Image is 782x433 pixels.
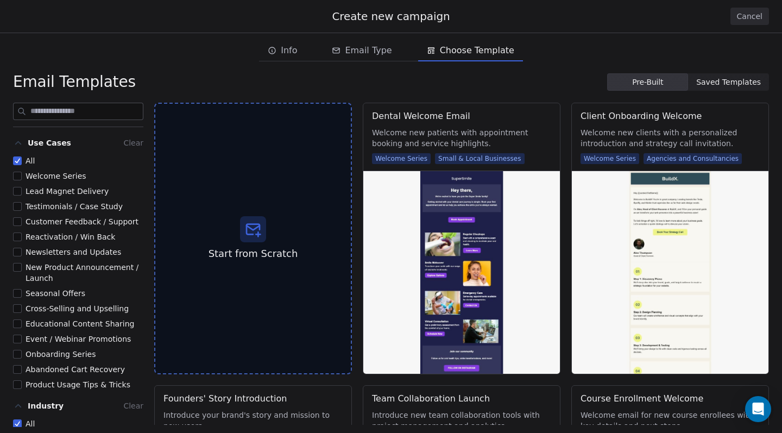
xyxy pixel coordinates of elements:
[123,136,143,149] button: Clear
[13,418,22,429] button: All
[26,263,138,283] span: New Product Announcement / Launch
[13,9,769,24] div: Create new campaign
[123,139,143,147] span: Clear
[123,401,143,410] span: Clear
[13,288,22,299] button: Seasonal Offers
[440,44,514,57] span: Choose Template
[26,350,96,359] span: Onboarding Series
[123,399,143,412] button: Clear
[26,365,125,374] span: Abandoned Cart Recovery
[26,172,86,180] span: Welcome Series
[26,217,138,226] span: Customer Feedback / Support
[13,379,22,390] button: Product Usage Tips & Tricks
[372,410,551,431] span: Introduce new team collaboration tools with project management and analytics.
[281,44,297,57] span: Info
[259,40,523,61] div: email creation steps
[13,155,143,390] div: Use CasesClear
[581,392,703,405] div: Course Enrollment Welcome
[13,364,22,375] button: Abandoned Cart Recovery
[13,349,22,360] button: Onboarding Series
[26,335,131,343] span: Event / Webinar Promotions
[581,127,760,149] span: Welcome new clients with a personalized introduction and strategy call invitation.
[13,134,143,155] button: Use CasesClear
[163,392,287,405] div: Founders' Story Introduction
[13,231,22,242] button: Reactivation / Win Back
[26,419,35,428] span: All
[26,319,135,328] span: Educational Content Sharing
[26,202,123,211] span: Testimonials / Case Study
[13,397,143,418] button: IndustryClear
[13,72,136,92] span: Email Templates
[13,334,22,344] button: Event / Webinar Promotions
[13,262,22,273] button: New Product Announcement / Launch
[26,304,129,313] span: Cross-Selling and Upselling
[26,233,115,241] span: Reactivation / Win Back
[581,153,639,164] span: Welcome Series
[26,187,109,196] span: Lead Magnet Delivery
[372,127,551,149] span: Welcome new patients with appointment booking and service highlights.
[26,289,85,298] span: Seasonal Offers
[13,155,22,166] button: All
[13,247,22,258] button: Newsletters and Updates
[13,318,22,329] button: Educational Content Sharing
[435,153,525,164] span: Small & Local Businesses
[372,153,431,164] span: Welcome Series
[26,248,121,256] span: Newsletters and Updates
[345,44,392,57] span: Email Type
[28,137,71,148] span: Use Cases
[372,110,470,123] div: Dental Welcome Email
[696,77,761,88] span: Saved Templates
[163,410,343,431] span: Introduce your brand's story and mission to new users.
[13,186,22,197] button: Lead Magnet Delivery
[372,392,490,405] div: Team Collaboration Launch
[13,201,22,212] button: Testimonials / Case Study
[13,171,22,181] button: Welcome Series
[209,247,298,261] span: Start from Scratch
[26,156,35,165] span: All
[581,410,760,431] span: Welcome email for new course enrollees with key details and next steps.
[644,153,742,164] span: Agencies and Consultancies
[13,303,22,314] button: Cross-Selling and Upselling
[26,380,130,389] span: Product Usage Tips & Tricks
[730,8,769,25] button: Cancel
[745,396,771,422] div: Open Intercom Messenger
[13,216,22,227] button: Customer Feedback / Support
[28,400,64,411] span: Industry
[581,110,702,123] div: Client Onboarding Welcome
